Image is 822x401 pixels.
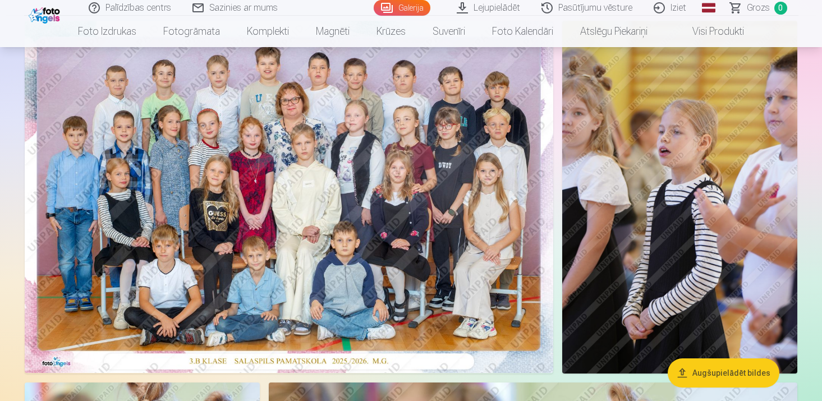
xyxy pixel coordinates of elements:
[419,16,479,47] a: Suvenīri
[65,16,150,47] a: Foto izdrukas
[668,358,779,388] button: Augšupielādēt bildes
[661,16,757,47] a: Visi produkti
[29,4,63,24] img: /fa1
[233,16,302,47] a: Komplekti
[363,16,419,47] a: Krūzes
[150,16,233,47] a: Fotogrāmata
[567,16,661,47] a: Atslēgu piekariņi
[479,16,567,47] a: Foto kalendāri
[747,1,770,15] span: Grozs
[774,2,787,15] span: 0
[302,16,363,47] a: Magnēti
